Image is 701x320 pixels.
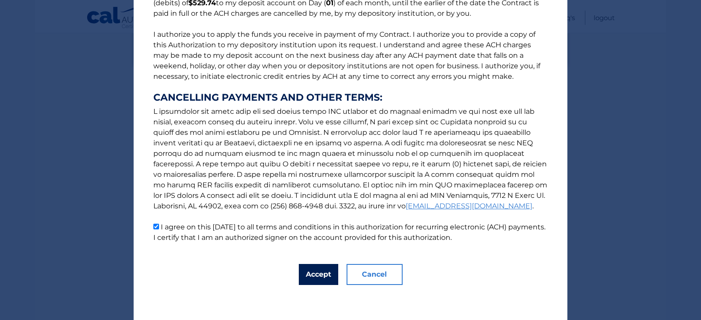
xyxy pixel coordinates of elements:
strong: CANCELLING PAYMENTS AND OTHER TERMS: [153,92,548,103]
label: I agree on this [DATE] to all terms and conditions in this authorization for recurring electronic... [153,223,545,242]
a: [EMAIL_ADDRESS][DOMAIN_NAME] [406,202,532,210]
button: Accept [299,264,338,285]
button: Cancel [347,264,403,285]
